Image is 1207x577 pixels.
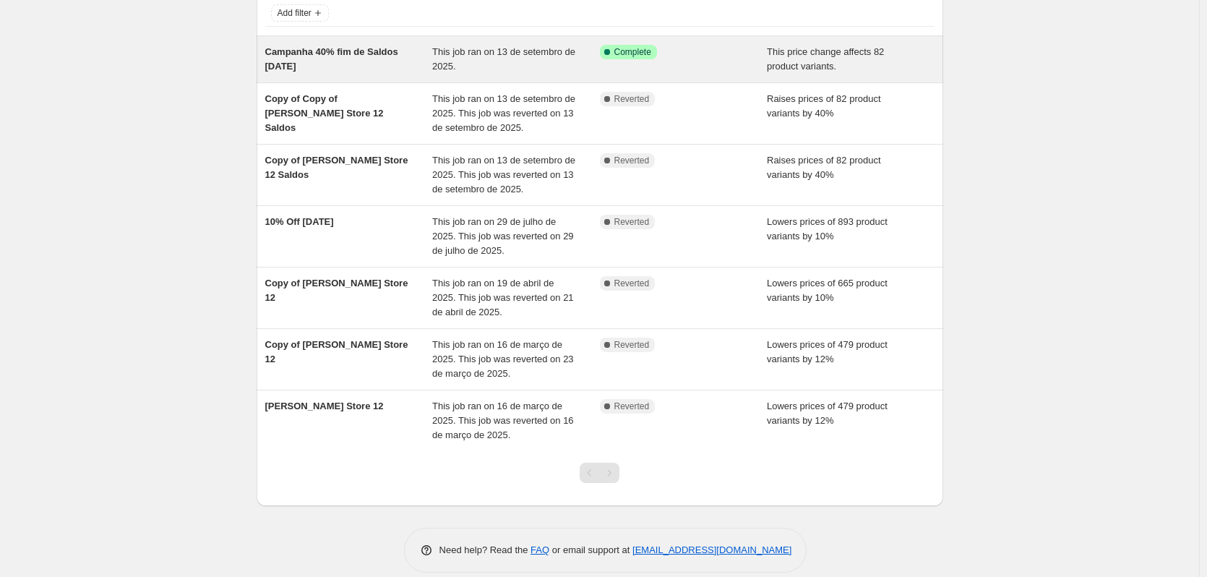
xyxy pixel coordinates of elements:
[432,93,575,133] span: This job ran on 13 de setembro de 2025. This job was reverted on 13 de setembro de 2025.
[265,278,408,303] span: Copy of [PERSON_NAME] Store 12
[432,155,575,195] span: This job ran on 13 de setembro de 2025. This job was reverted on 13 de setembro de 2025.
[265,155,408,180] span: Copy of [PERSON_NAME] Store 12 Saldos
[580,463,619,483] nav: Pagination
[531,544,549,555] a: FAQ
[265,216,334,227] span: 10% Off [DATE]
[432,278,574,317] span: This job ran on 19 de abril de 2025. This job was reverted on 21 de abril de 2025.
[614,46,651,58] span: Complete
[767,93,881,119] span: Raises prices of 82 product variants by 40%
[432,339,574,379] span: This job ran on 16 de março de 2025. This job was reverted on 23 de março de 2025.
[432,401,574,440] span: This job ran on 16 de março de 2025. This job was reverted on 16 de março de 2025.
[767,278,888,303] span: Lowers prices of 665 product variants by 10%
[614,216,650,228] span: Reverted
[767,339,888,364] span: Lowers prices of 479 product variants by 12%
[614,401,650,412] span: Reverted
[271,4,329,22] button: Add filter
[614,339,650,351] span: Reverted
[767,155,881,180] span: Raises prices of 82 product variants by 40%
[767,46,884,72] span: This price change affects 82 product variants.
[767,216,888,242] span: Lowers prices of 893 product variants by 10%
[614,155,650,166] span: Reverted
[432,216,574,256] span: This job ran on 29 de julho de 2025. This job was reverted on 29 de julho de 2025.
[614,278,650,289] span: Reverted
[767,401,888,426] span: Lowers prices of 479 product variants by 12%
[265,46,398,72] span: Campanha 40% fim de Saldos [DATE]
[439,544,531,555] span: Need help? Read the
[265,93,384,133] span: Copy of Copy of [PERSON_NAME] Store 12 Saldos
[632,544,791,555] a: [EMAIL_ADDRESS][DOMAIN_NAME]
[278,7,312,19] span: Add filter
[265,401,384,411] span: [PERSON_NAME] Store 12
[265,339,408,364] span: Copy of [PERSON_NAME] Store 12
[614,93,650,105] span: Reverted
[432,46,575,72] span: This job ran on 13 de setembro de 2025.
[549,544,632,555] span: or email support at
